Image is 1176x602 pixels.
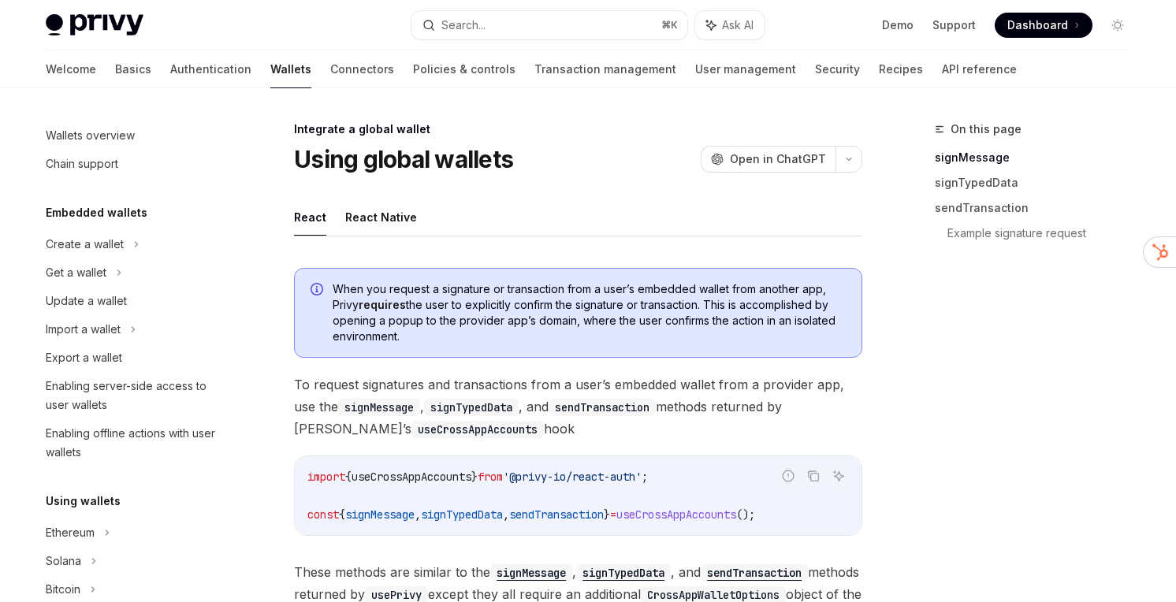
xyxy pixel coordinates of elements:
[307,470,345,484] span: import
[942,50,1017,88] a: API reference
[610,507,616,522] span: =
[338,399,420,416] code: signMessage
[736,507,755,522] span: ();
[503,507,509,522] span: ,
[411,11,687,39] button: Search...⌘K
[46,203,147,222] h5: Embedded wallets
[879,50,923,88] a: Recipes
[46,424,225,462] div: Enabling offline actions with user wallets
[1105,13,1130,38] button: Toggle dark mode
[935,170,1143,195] a: signTypedData
[424,399,519,416] code: signTypedData
[803,466,824,486] button: Copy the contents from the code block
[490,564,572,582] code: signMessage
[307,507,339,522] span: const
[1007,17,1068,33] span: Dashboard
[33,287,235,315] a: Update a wallet
[46,235,124,254] div: Create a wallet
[115,50,151,88] a: Basics
[604,507,610,522] span: }
[441,16,486,35] div: Search...
[345,199,417,236] button: React Native
[33,150,235,178] a: Chain support
[294,199,326,236] button: React
[701,564,808,580] a: sendTransaction
[33,419,235,466] a: Enabling offline actions with user wallets
[294,145,513,173] h1: Using global wallets
[722,17,754,33] span: Ask AI
[270,50,311,88] a: Wallets
[413,50,515,88] a: Policies & controls
[46,552,81,570] div: Solana
[339,507,345,522] span: {
[576,564,671,580] a: signTypedData
[46,154,118,173] div: Chain support
[828,466,849,486] button: Ask AI
[503,470,642,484] span: '@privy-io/react-auth'
[359,298,406,311] strong: requires
[534,50,676,88] a: Transaction management
[294,373,862,440] span: To request signatures and transactions from a user’s embedded wallet from a provider app, use the...
[661,19,678,32] span: ⌘ K
[490,564,572,580] a: signMessage
[549,399,656,416] code: sendTransaction
[46,320,121,339] div: Import a wallet
[46,580,80,599] div: Bitcoin
[330,50,394,88] a: Connectors
[995,13,1092,38] a: Dashboard
[815,50,860,88] a: Security
[46,523,95,542] div: Ethereum
[695,50,796,88] a: User management
[46,292,127,310] div: Update a wallet
[46,348,122,367] div: Export a wallet
[345,507,415,522] span: signMessage
[46,492,121,511] h5: Using wallets
[778,466,798,486] button: Report incorrect code
[947,221,1143,246] a: Example signature request
[935,195,1143,221] a: sendTransaction
[415,507,421,522] span: ,
[935,145,1143,170] a: signMessage
[642,470,648,484] span: ;
[616,507,736,522] span: useCrossAppAccounts
[46,14,143,36] img: light logo
[352,470,471,484] span: useCrossAppAccounts
[730,151,826,167] span: Open in ChatGPT
[46,377,225,414] div: Enabling server-side access to user wallets
[46,263,106,282] div: Get a wallet
[294,121,862,137] div: Integrate a global wallet
[951,120,1022,139] span: On this page
[46,126,135,145] div: Wallets overview
[478,470,503,484] span: from
[33,121,235,150] a: Wallets overview
[345,470,352,484] span: {
[33,372,235,419] a: Enabling server-side access to user wallets
[701,564,808,582] code: sendTransaction
[471,470,478,484] span: }
[932,17,976,33] a: Support
[33,344,235,372] a: Export a wallet
[411,421,544,438] code: useCrossAppAccounts
[170,50,251,88] a: Authentication
[695,11,765,39] button: Ask AI
[882,17,914,33] a: Demo
[701,146,835,173] button: Open in ChatGPT
[46,50,96,88] a: Welcome
[576,564,671,582] code: signTypedData
[311,283,326,299] svg: Info
[421,507,503,522] span: signTypedData
[509,507,604,522] span: sendTransaction
[333,281,846,344] span: When you request a signature or transaction from a user’s embedded wallet from another app, Privy...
